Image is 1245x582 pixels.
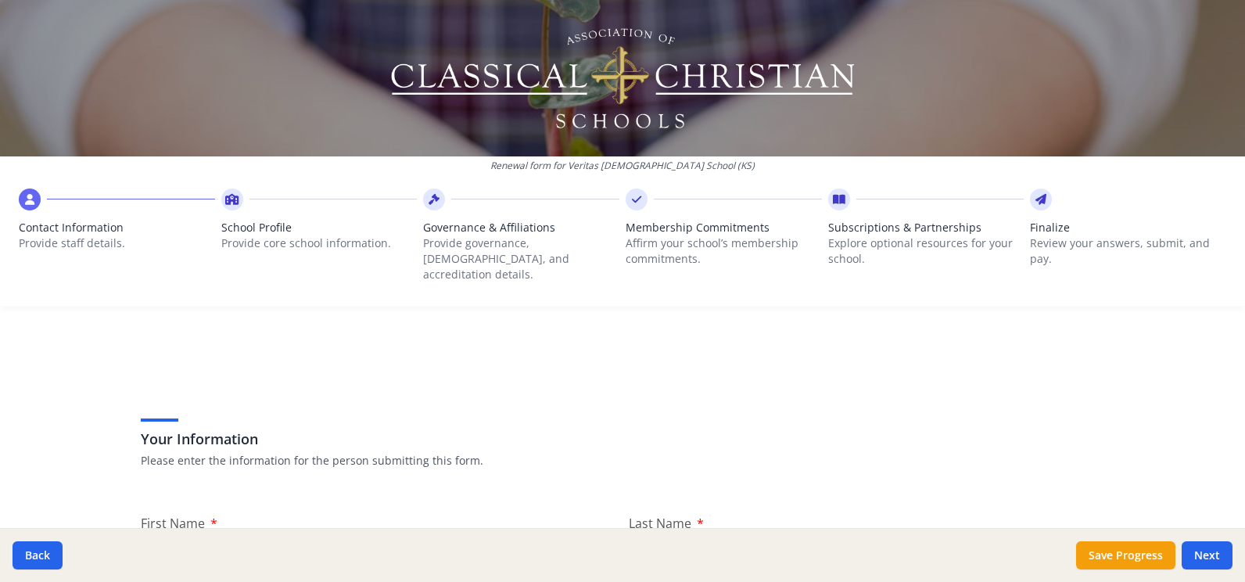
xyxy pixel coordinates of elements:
img: Logo [389,23,857,133]
span: Membership Commitments [626,220,822,235]
button: Next [1182,541,1232,569]
p: Please enter the information for the person submitting this form. [141,453,1104,469]
p: Provide staff details. [19,235,215,251]
span: First Name [141,515,205,532]
button: Back [13,541,63,569]
span: School Profile [221,220,418,235]
span: Contact Information [19,220,215,235]
h3: Your Information [141,428,1104,450]
p: Provide governance, [DEMOGRAPHIC_DATA], and accreditation details. [423,235,619,282]
p: Explore optional resources for your school. [828,235,1024,267]
span: Governance & Affiliations [423,220,619,235]
button: Save Progress [1076,541,1175,569]
p: Provide core school information. [221,235,418,251]
span: Last Name [629,515,691,532]
p: Review your answers, submit, and pay. [1030,235,1226,267]
span: Subscriptions & Partnerships [828,220,1024,235]
p: Affirm your school’s membership commitments. [626,235,822,267]
span: Finalize [1030,220,1226,235]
